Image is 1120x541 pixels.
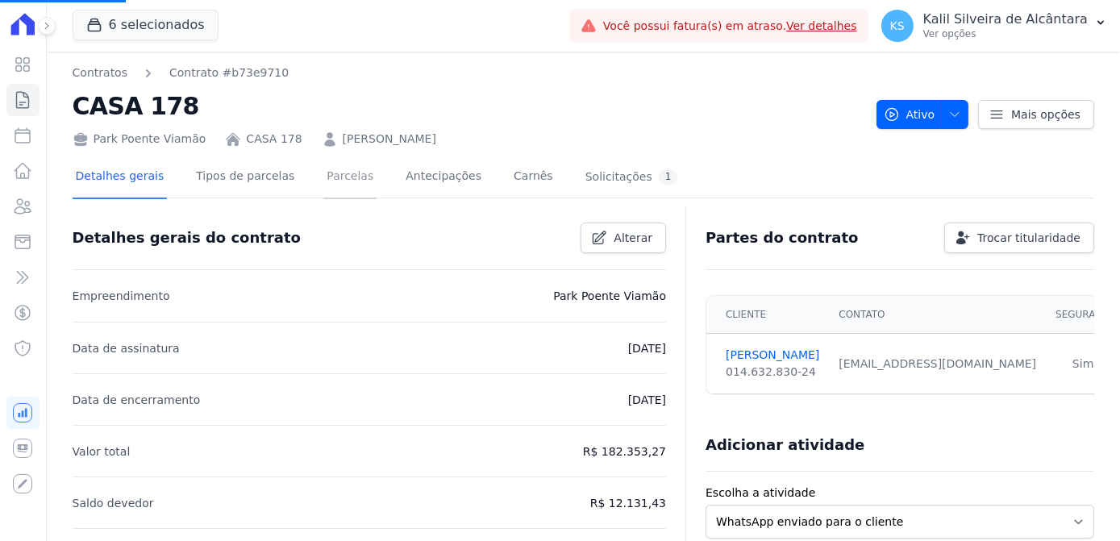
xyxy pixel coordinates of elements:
[73,131,206,148] div: Park Poente Viamão
[726,364,819,381] div: 014.632.830-24
[73,228,301,248] h3: Detalhes gerais do contrato
[73,88,864,124] h2: CASA 178
[73,65,127,81] a: Contratos
[1011,106,1080,123] span: Mais opções
[876,100,969,129] button: Ativo
[659,169,678,185] div: 1
[868,3,1120,48] button: KS Kalil Silveira de Alcântara Ver opções
[73,442,131,461] p: Valor total
[977,230,1080,246] span: Trocar titularidade
[585,169,678,185] div: Solicitações
[603,18,857,35] span: Você possui fatura(s) em atraso.
[343,131,436,148] a: [PERSON_NAME]
[614,230,652,246] span: Alterar
[706,296,829,334] th: Cliente
[553,286,666,306] p: Park Poente Viamão
[726,347,819,364] a: [PERSON_NAME]
[193,156,298,199] a: Tipos de parcelas
[706,485,1094,501] label: Escolha a atividade
[923,27,1088,40] p: Ver opções
[510,156,556,199] a: Carnês
[169,65,289,81] a: Contrato #b73e9710
[73,10,219,40] button: 6 selecionados
[73,286,170,306] p: Empreendimento
[73,156,168,199] a: Detalhes gerais
[1046,334,1120,394] td: Sim
[706,228,859,248] h3: Partes do contrato
[706,435,864,455] h3: Adicionar atividade
[246,131,302,148] a: CASA 178
[923,11,1088,27] p: Kalil Silveira de Alcântara
[402,156,485,199] a: Antecipações
[829,296,1046,334] th: Contato
[73,339,180,358] p: Data de assinatura
[1046,296,1120,334] th: Segurado
[73,390,201,410] p: Data de encerramento
[583,442,666,461] p: R$ 182.353,27
[890,20,905,31] span: KS
[590,493,666,513] p: R$ 12.131,43
[73,65,864,81] nav: Breadcrumb
[323,156,377,199] a: Parcelas
[884,100,935,129] span: Ativo
[786,19,857,32] a: Ver detalhes
[944,223,1094,253] a: Trocar titularidade
[73,65,289,81] nav: Breadcrumb
[582,156,681,199] a: Solicitações1
[978,100,1094,129] a: Mais opções
[628,339,666,358] p: [DATE]
[628,390,666,410] p: [DATE]
[73,493,154,513] p: Saldo devedor
[839,356,1036,372] div: [EMAIL_ADDRESS][DOMAIN_NAME]
[581,223,666,253] a: Alterar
